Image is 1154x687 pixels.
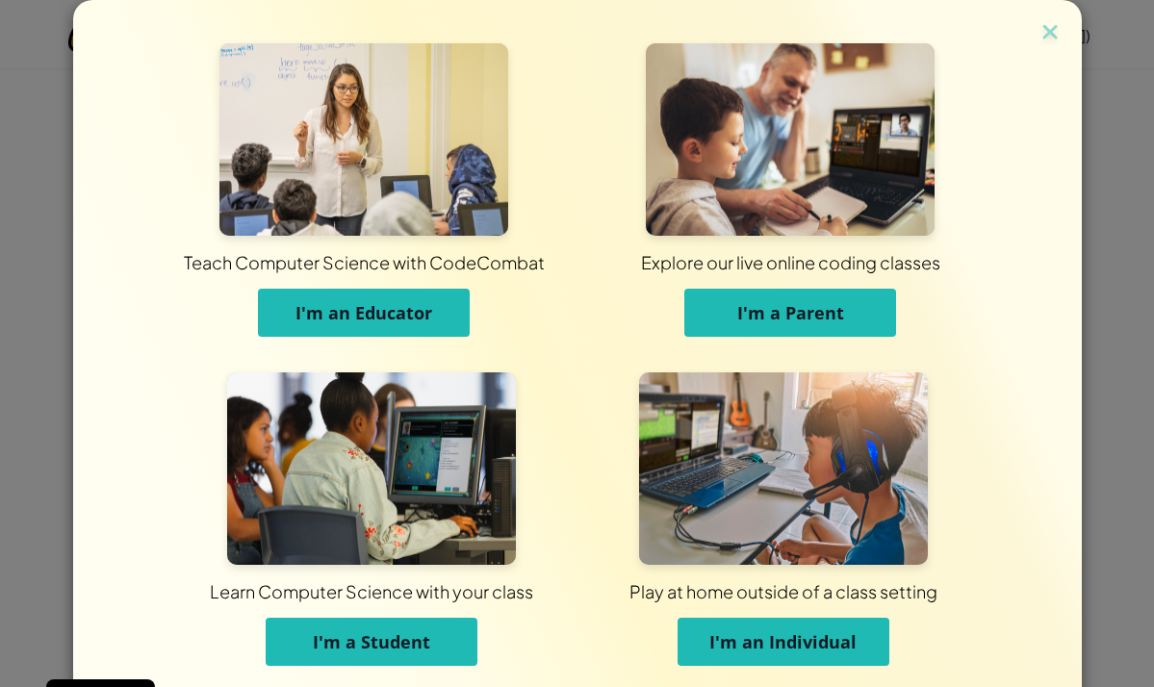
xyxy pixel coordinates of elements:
[295,301,432,324] span: I'm an Educator
[227,372,516,565] img: For Students
[639,372,928,565] img: For Individuals
[266,618,477,666] button: I'm a Student
[678,618,889,666] button: I'm an Individual
[1038,19,1063,48] img: close icon
[646,43,935,236] img: For Parents
[737,301,844,324] span: I'm a Parent
[684,289,896,337] button: I'm a Parent
[709,630,857,653] span: I'm an Individual
[258,289,470,337] button: I'm an Educator
[313,630,430,653] span: I'm a Student
[219,43,508,236] img: For Educators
